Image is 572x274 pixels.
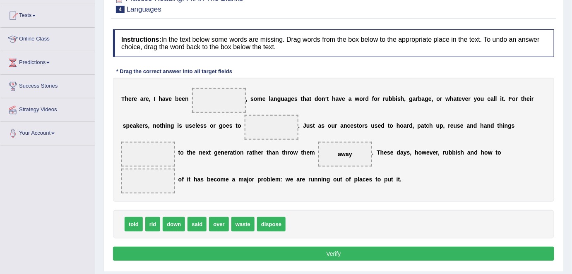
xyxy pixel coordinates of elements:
b: s [457,122,460,129]
b: n [199,149,203,156]
button: Verify [113,247,554,261]
b: h [430,122,433,129]
b: r [363,122,365,129]
b: a [306,95,310,102]
b: r [363,95,365,102]
b: r [261,149,263,156]
b: d [381,122,385,129]
b: e [460,122,464,129]
b: i [178,122,179,129]
b: o [263,176,267,183]
b: e [459,95,462,102]
b: r [144,95,146,102]
b: p [126,122,130,129]
b: u [445,149,449,156]
b: u [454,122,457,129]
h4: In the text below some words are missing. Drag words from the box below to the appropriate place ... [113,29,554,57]
b: j [247,176,249,183]
b: . [372,149,374,156]
b: n [185,95,189,102]
b: , [404,95,406,102]
b: t [267,149,269,156]
b: l [195,122,197,129]
b: t [357,122,359,129]
b: a [467,122,470,129]
b: o [180,149,184,156]
b: i [396,95,397,102]
b: o [418,149,422,156]
b: t [233,149,235,156]
b: c [214,176,217,183]
span: 4 [116,6,125,13]
b: o [223,122,226,129]
b: s [294,95,298,102]
b: t [189,176,191,183]
b: o [318,95,322,102]
b: u [281,95,284,102]
b: i [503,122,505,129]
b: m [238,176,243,183]
b: g [508,122,512,129]
b: n [240,149,244,156]
b: e [426,149,430,156]
b: g [277,95,281,102]
b: i [456,149,457,156]
b: r [383,95,385,102]
b: t [502,95,504,102]
b: o [359,122,363,129]
b: e [527,95,530,102]
b: l [495,95,497,102]
b: d [409,122,413,129]
b: u [371,122,375,129]
b: l [494,95,495,102]
b: o [328,122,332,129]
b: r [440,95,442,102]
b: v [339,95,342,102]
b: b [389,95,392,102]
b: a [140,95,144,102]
span: Drop target [245,115,298,140]
b: o [217,176,221,183]
b: a [421,122,424,129]
b: e [179,95,182,102]
small: Languages [127,5,161,13]
b: e [202,149,206,156]
b: o [512,95,516,102]
b: a [284,95,288,102]
b: r [516,95,518,102]
b: o [178,176,182,183]
b: h [523,95,527,102]
b: e [134,95,137,102]
b: , [410,149,412,156]
b: h [450,95,454,102]
b: a [490,95,494,102]
b: T [121,95,125,102]
b: d [397,149,401,156]
b: s [310,122,313,129]
b: h [499,122,503,129]
b: Instructions: [121,36,161,43]
b: r [407,122,409,129]
b: g [219,122,223,129]
b: a [404,122,407,129]
b: t [457,95,459,102]
b: v [430,149,433,156]
b: k [136,122,139,129]
b: n [322,95,325,102]
b: i [166,122,167,129]
b: a [197,176,201,183]
b: o [497,149,501,156]
a: Online Class [0,28,95,48]
b: n [274,95,277,102]
b: , [149,95,151,102]
b: h [162,122,166,129]
b: t [282,149,284,156]
b: o [237,149,240,156]
a: Predictions [0,51,95,72]
b: e [224,149,228,156]
b: t [236,122,238,129]
b: h [269,149,272,156]
b: s [123,122,126,129]
b: r [288,149,290,156]
b: u [306,122,310,129]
